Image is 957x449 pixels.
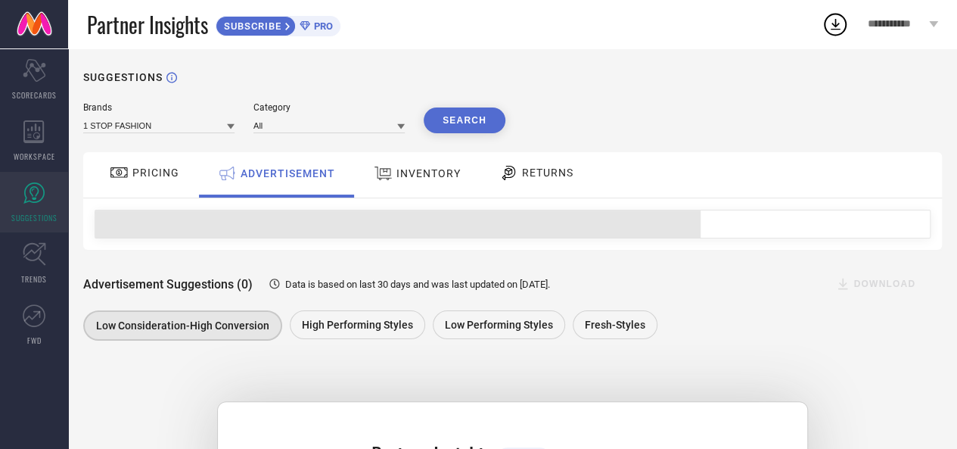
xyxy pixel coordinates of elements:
span: TRENDS [21,273,47,285]
span: ADVERTISEMENT [241,167,335,179]
span: Low Consideration-High Conversion [96,320,269,332]
span: WORKSPACE [14,151,55,162]
span: Partner Insights [87,9,208,40]
span: RETURNS [522,167,573,179]
span: SUBSCRIBE [216,20,285,32]
a: SUBSCRIBEPRO [216,12,340,36]
div: Category [253,102,405,113]
span: INVENTORY [396,167,461,179]
span: FWD [27,335,42,346]
span: SCORECARDS [12,89,57,101]
h1: SUGGESTIONS [83,71,163,83]
span: Fresh-Styles [585,319,645,331]
span: High Performing Styles [302,319,413,331]
span: PRO [310,20,333,32]
div: Open download list [822,11,849,38]
span: Advertisement Suggestions (0) [83,277,253,292]
span: Data is based on last 30 days and was last updated on [DATE] . [285,279,550,290]
button: Search [424,108,505,133]
span: SUGGESTIONS [11,212,57,223]
span: PRICING [132,167,179,179]
div: Brands [83,102,235,113]
span: Low Performing Styles [445,319,553,331]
